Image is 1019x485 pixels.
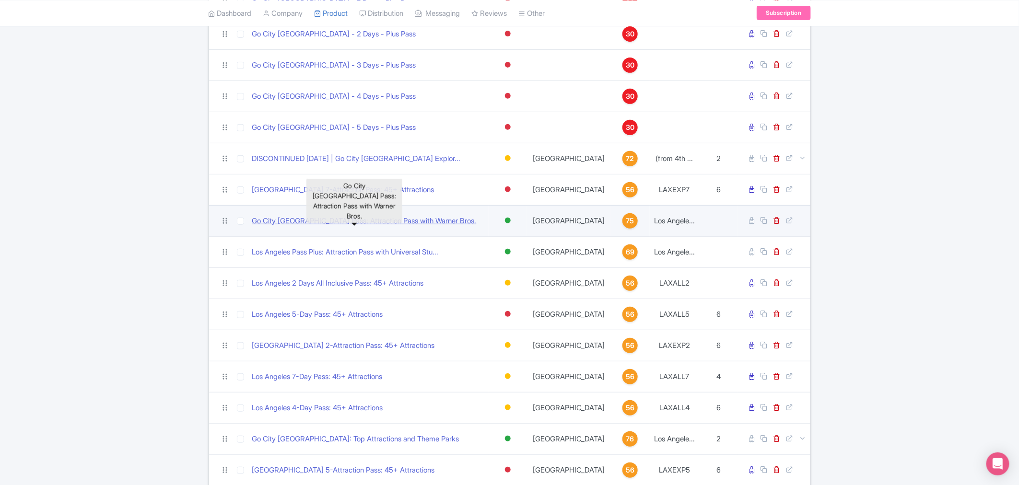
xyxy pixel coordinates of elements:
div: Building [503,338,513,352]
span: 56 [626,278,634,289]
a: [GEOGRAPHIC_DATA] 2-Attraction Pass: 45+ Attractions [252,340,435,351]
span: 6 [716,341,721,350]
a: Los Angeles 5-Day Pass: 45+ Attractions [252,309,383,320]
span: 2 [716,434,721,443]
td: [GEOGRAPHIC_DATA] [527,330,610,361]
span: 56 [626,371,634,382]
a: [GEOGRAPHIC_DATA] 5-Attraction Pass: 45+ Attractions [252,465,435,476]
a: 56 [614,338,646,353]
span: 6 [716,185,721,194]
span: 72 [626,153,634,164]
div: Building [503,276,513,290]
span: 56 [626,185,634,195]
a: Go City [GEOGRAPHIC_DATA] Pass: Attraction Pass with Warner Bros. [252,216,477,227]
span: 75 [626,216,634,226]
div: Open Intercom Messenger [986,452,1009,475]
td: Los Angele... [650,236,699,267]
span: 56 [626,340,634,351]
a: 56 [614,307,646,322]
a: [GEOGRAPHIC_DATA] 7-Attraction Pass: 45+ Attractions [252,185,434,196]
a: Go City [GEOGRAPHIC_DATA] - 4 Days - Plus Pass [252,91,416,102]
a: Los Angeles Pass Plus: Attraction Pass with Universal Stu... [252,247,439,258]
a: Go City [GEOGRAPHIC_DATA] - 5 Days - Plus Pass [252,122,416,133]
td: [GEOGRAPHIC_DATA] [527,236,610,267]
td: LAXALL2 [650,267,699,299]
div: Active [503,245,513,259]
span: 6 [716,310,721,319]
a: 56 [614,400,646,416]
td: [GEOGRAPHIC_DATA] [527,143,610,174]
div: Inactive [503,58,513,72]
td: [GEOGRAPHIC_DATA] [527,205,610,236]
td: LAXALL4 [650,392,699,423]
a: 69 [614,244,646,260]
a: Los Angeles 2 Days All Inclusive Pass: 45+ Attractions [252,278,424,289]
div: Inactive [503,307,513,321]
a: 30 [614,58,646,73]
div: Inactive [503,463,513,477]
a: Go City [GEOGRAPHIC_DATA] - 2 Days - Plus Pass [252,29,416,40]
div: Inactive [503,183,513,196]
div: Building [503,370,513,383]
a: 56 [614,182,646,197]
td: [GEOGRAPHIC_DATA] [527,392,610,423]
span: 76 [626,434,634,444]
a: 72 [614,151,646,166]
span: 56 [626,309,634,320]
a: 30 [614,120,646,135]
a: Go City [GEOGRAPHIC_DATA]: Top Attractions and Theme Parks [252,434,459,445]
span: 56 [626,403,634,413]
span: 30 [626,122,634,133]
span: 2 [716,154,721,163]
div: Active [503,432,513,446]
td: Los Angele... [650,423,699,454]
a: Go City [GEOGRAPHIC_DATA] - 3 Days - Plus Pass [252,60,416,71]
a: Los Angeles 7-Day Pass: 45+ Attractions [252,371,383,382]
td: (from 4th ... [650,143,699,174]
td: LAXALL5 [650,299,699,330]
div: Building [503,401,513,415]
td: Los Angele... [650,205,699,236]
span: 30 [626,29,634,39]
span: 6 [716,465,721,474]
div: Building [503,151,513,165]
td: [GEOGRAPHIC_DATA] [527,423,610,454]
span: 69 [626,247,634,257]
span: 4 [716,372,721,381]
span: 30 [626,91,634,102]
a: 30 [614,26,646,42]
div: Inactive [503,27,513,41]
div: Inactive [503,120,513,134]
div: Inactive [503,89,513,103]
div: Active [503,214,513,228]
td: LAXALL7 [650,361,699,392]
td: [GEOGRAPHIC_DATA] [527,361,610,392]
a: Los Angeles 4-Day Pass: 45+ Attractions [252,403,383,414]
a: 76 [614,431,646,447]
a: Subscription [757,6,810,20]
a: 56 [614,276,646,291]
td: [GEOGRAPHIC_DATA] [527,174,610,205]
td: [GEOGRAPHIC_DATA] [527,267,610,299]
a: 75 [614,213,646,229]
td: LAXEXP7 [650,174,699,205]
a: 56 [614,462,646,478]
span: 30 [626,60,634,70]
td: [GEOGRAPHIC_DATA] [527,299,610,330]
td: LAXEXP2 [650,330,699,361]
a: 30 [614,89,646,104]
span: 6 [716,403,721,412]
a: DISCONTINUED [DATE] | Go City [GEOGRAPHIC_DATA] Explor... [252,153,461,164]
a: 56 [614,369,646,384]
span: 56 [626,465,634,475]
div: Go City [GEOGRAPHIC_DATA] Pass: Attraction Pass with Warner Bros. [306,179,402,223]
